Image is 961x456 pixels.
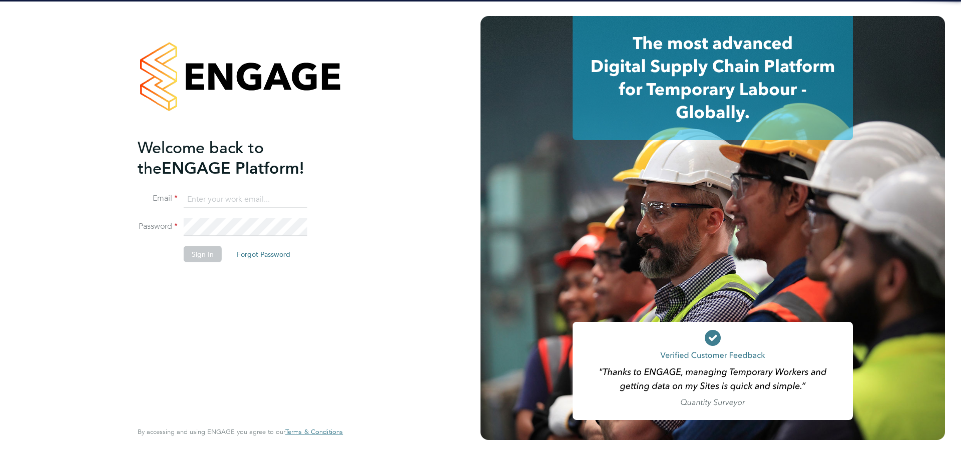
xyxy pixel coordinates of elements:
h2: ENGAGE Platform! [138,137,333,178]
input: Enter your work email... [184,190,307,208]
label: Password [138,221,178,232]
label: Email [138,193,178,204]
span: Terms & Conditions [285,427,343,436]
a: Terms & Conditions [285,428,343,436]
span: Welcome back to the [138,138,264,178]
span: By accessing and using ENGAGE you agree to our [138,427,343,436]
button: Sign In [184,246,222,262]
button: Forgot Password [229,246,298,262]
